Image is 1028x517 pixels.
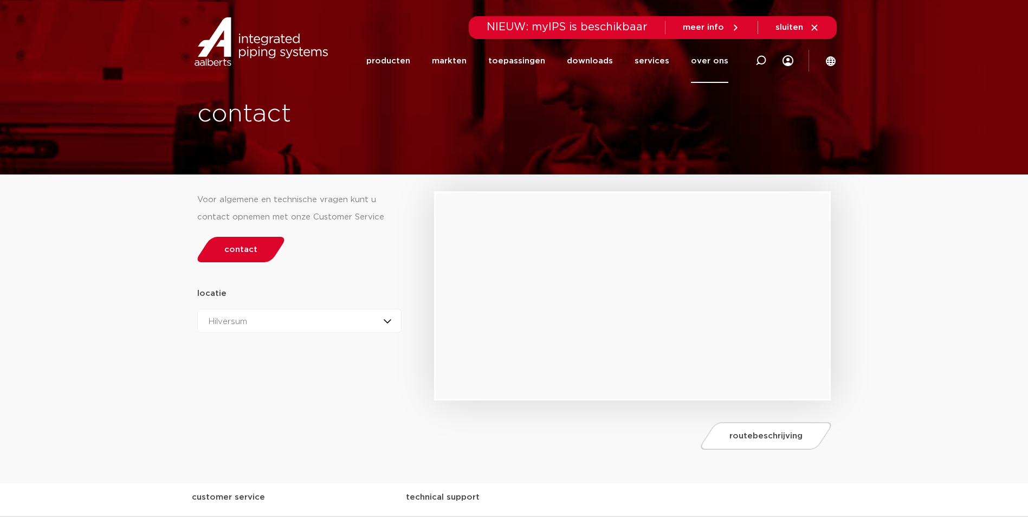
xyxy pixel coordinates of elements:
[197,97,554,132] h1: contact
[432,39,467,83] a: markten
[775,23,819,33] a: sluiten
[683,23,740,33] a: meer info
[488,39,545,83] a: toepassingen
[775,23,803,31] span: sluiten
[366,39,410,83] a: producten
[197,289,227,298] strong: locatie
[783,39,793,83] div: my IPS
[194,237,287,262] a: contact
[192,493,480,501] strong: customer service technical support
[698,422,835,450] a: routebeschrijving
[683,23,724,31] span: meer info
[366,39,728,83] nav: Menu
[729,432,803,440] span: routebeschrijving
[197,191,402,226] div: Voor algemene en technische vragen kunt u contact opnemen met onze Customer Service
[691,39,728,83] a: over ons
[567,39,613,83] a: downloads
[635,39,669,83] a: services
[224,245,257,254] span: contact
[487,22,648,33] span: NIEUW: myIPS is beschikbaar
[209,318,247,326] span: Hilversum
